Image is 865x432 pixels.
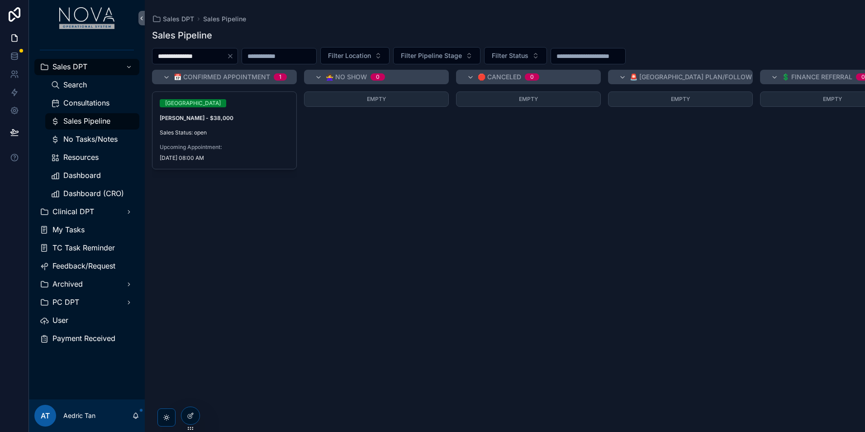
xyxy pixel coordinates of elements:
button: Select Button [320,47,390,64]
span: My Tasks [52,225,85,235]
a: My Tasks [34,222,139,238]
span: Sales DPT [52,62,87,72]
button: Select Button [393,47,480,64]
div: 0 [376,73,380,81]
span: Upcoming Appointment: [160,144,289,151]
span: 🙅‍♀️ No Show [326,72,367,82]
a: No Tasks/Notes [45,131,139,148]
span: Sales Status: open [160,129,289,136]
span: Consultations [63,98,109,108]
span: Filter Pipeline Stage [401,51,462,60]
button: Clear [227,53,238,60]
span: 🛑 Canceled [478,72,521,82]
span: No Tasks/Notes [63,134,118,144]
div: 0 [861,73,865,81]
span: Search [63,80,87,90]
span: AT [41,410,50,421]
div: scrollable content [29,36,145,359]
a: Clinical DPT [34,204,139,220]
span: [DATE] 08:00 AM [160,154,289,162]
p: Aedric Tan [63,411,95,420]
span: Empty [367,96,386,102]
span: User [52,316,68,325]
div: 1 [279,73,281,81]
img: App logo [59,7,115,29]
a: Payment Received [34,331,139,347]
a: Feedback/Request [34,258,139,274]
span: Sales DPT [163,14,194,24]
div: [GEOGRAPHIC_DATA] [165,99,221,107]
span: 🚨 [GEOGRAPHIC_DATA] Plan/Follow Up [630,72,762,82]
span: Payment Received [52,334,115,343]
div: 0 [530,73,534,81]
span: Clinical DPT [52,207,94,216]
a: Sales Pipeline [203,14,246,24]
span: PC DPT [52,298,79,307]
a: [GEOGRAPHIC_DATA][PERSON_NAME] - $38,000Sales Status: openUpcoming Appointment:[DATE] 08:00 AM [152,91,297,169]
a: Sales DPT [152,14,194,24]
span: TC Task Reminder [52,243,115,253]
span: 📅 Confirmed Appointment [174,72,270,82]
a: Archived [34,276,139,293]
span: Dashboard (CRO) [63,189,124,198]
a: Resources [45,149,139,166]
span: Empty [671,96,690,102]
a: Dashboard [45,168,139,184]
span: Feedback/Request [52,261,115,271]
a: Dashboard (CRO) [45,186,139,202]
span: Filter Location [328,51,371,60]
span: Archived [52,279,83,289]
a: Sales DPT [34,59,139,75]
span: Empty [823,96,842,102]
span: Resources [63,153,99,162]
button: Select Button [484,47,547,64]
span: Filter Status [492,51,528,60]
span: 💲 Finance Referral [782,72,852,82]
a: TC Task Reminder [34,240,139,256]
span: Empty [519,96,538,102]
a: Sales Pipeline [45,113,139,130]
a: Search [45,77,139,93]
strong: [PERSON_NAME] - $38,000 [160,115,233,121]
h1: Sales Pipeline [152,29,212,42]
a: Consultations [45,95,139,111]
span: Dashboard [63,171,101,180]
span: Sales Pipeline [63,116,110,126]
a: PC DPT [34,294,139,311]
a: User [34,312,139,329]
